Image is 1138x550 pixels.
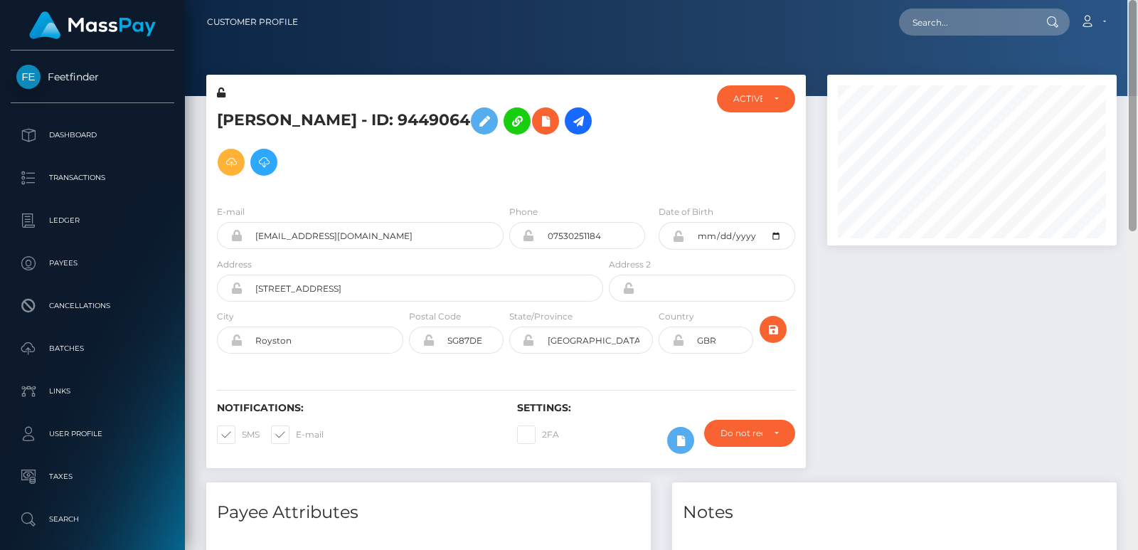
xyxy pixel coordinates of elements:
[720,428,762,439] div: Do not require
[509,206,538,218] label: Phone
[11,245,174,281] a: Payees
[11,502,174,537] a: Search
[207,7,298,37] a: Customer Profile
[16,509,169,530] p: Search
[271,425,324,444] label: E-mail
[16,423,169,445] p: User Profile
[11,203,174,238] a: Ledger
[11,117,174,153] a: Dashboard
[16,295,169,317] p: Cancellations
[11,416,174,452] a: User Profile
[517,402,796,414] h6: Settings:
[16,210,169,231] p: Ledger
[16,381,169,402] p: Links
[16,167,169,189] p: Transactions
[717,85,796,112] button: ACTIVE
[11,160,174,196] a: Transactions
[217,500,640,525] h4: Payee Attributes
[409,310,461,323] label: Postal Code
[29,11,156,39] img: MassPay Logo
[659,206,713,218] label: Date of Birth
[16,125,169,146] p: Dashboard
[11,331,174,366] a: Batches
[517,425,559,444] label: 2FA
[217,100,595,183] h5: [PERSON_NAME] - ID: 9449064
[16,65,41,89] img: Feetfinder
[16,253,169,274] p: Payees
[733,93,763,105] div: ACTIVE
[899,9,1033,36] input: Search...
[217,402,496,414] h6: Notifications:
[11,288,174,324] a: Cancellations
[217,425,260,444] label: SMS
[704,420,795,447] button: Do not require
[11,459,174,495] a: Taxes
[16,338,169,359] p: Batches
[11,70,174,83] span: Feetfinder
[565,107,592,134] a: Initiate Payout
[217,310,234,323] label: City
[659,310,694,323] label: Country
[16,466,169,487] p: Taxes
[11,374,174,409] a: Links
[609,258,651,271] label: Address 2
[217,258,252,271] label: Address
[217,206,245,218] label: E-mail
[509,310,573,323] label: State/Province
[683,500,1106,525] h4: Notes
